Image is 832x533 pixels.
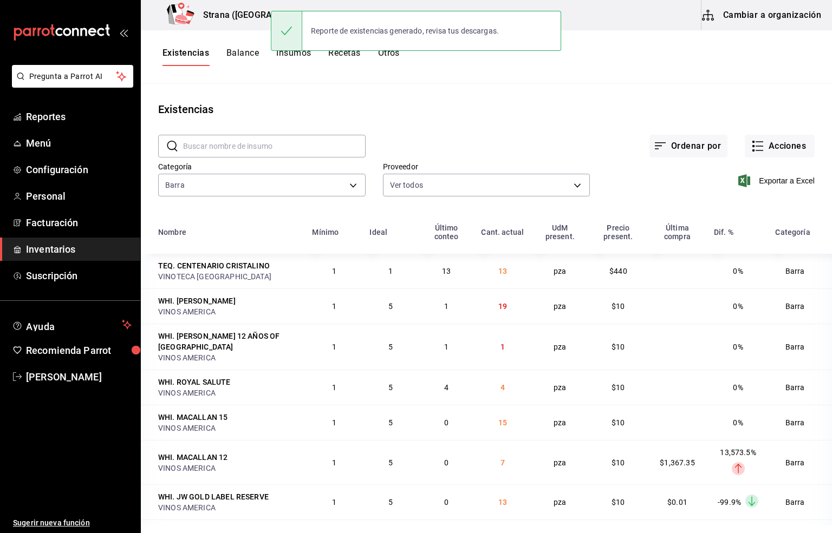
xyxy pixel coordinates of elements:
div: WHI. [PERSON_NAME] [158,295,236,306]
div: Reporte de existencias generado, revisa tus descargas. [302,19,508,43]
span: $440 [609,267,627,275]
div: Última compra [654,223,701,241]
button: Balance [226,48,259,66]
span: $10 [612,458,625,467]
span: 4 [500,383,505,392]
div: Nombre [158,228,186,236]
span: 0% [733,343,743,351]
div: Cant. actual [481,228,524,236]
span: $0.01 [667,498,687,506]
td: Barra [769,288,832,324]
div: Último conteo [425,223,469,241]
td: Barra [769,440,832,484]
div: VINOS AMERICA [158,463,299,473]
span: 1 [332,267,336,275]
span: 1 [332,302,336,311]
td: Barra [769,484,832,519]
button: open_drawer_menu [119,28,128,37]
span: 1 [332,383,336,392]
span: 13 [498,498,507,506]
span: $10 [612,418,625,427]
div: Precio present. [596,223,641,241]
div: VINOS AMERICA [158,387,299,398]
button: Ordenar por [649,135,727,157]
span: 1 [332,418,336,427]
span: Suscripción [26,268,132,283]
div: Dif. % [714,228,733,236]
span: 1 [332,498,336,506]
span: Barra [165,180,185,190]
div: UdM present. [537,223,583,241]
span: 19 [498,302,507,311]
div: VINOS AMERICA [158,352,299,363]
div: Ideal [369,228,387,236]
td: pza [531,405,589,440]
span: 1 [500,343,505,351]
td: pza [531,324,589,370]
span: $10 [612,498,625,506]
span: Inventarios [26,242,132,256]
span: Pregunta a Parrot AI [29,71,116,82]
span: Ver todos [390,180,423,190]
span: Personal [26,189,132,203]
span: Configuración [26,162,132,177]
div: Mínimo [312,228,339,236]
span: Facturación [26,215,132,230]
td: pza [531,440,589,484]
div: Existencias [158,101,213,117]
td: pza [531,288,589,324]
button: Acciones [745,135,815,157]
td: pza [531,254,589,288]
span: 7 [500,458,505,467]
td: pza [531,484,589,519]
span: 5 [388,458,393,467]
span: [PERSON_NAME] [26,370,132,384]
span: Recomienda Parrot [26,343,132,358]
button: Existencias [162,48,209,66]
span: 0% [733,267,743,275]
button: Otros [378,48,400,66]
span: Sugerir nueva función [13,517,132,529]
span: Ayuda [26,318,118,331]
span: 15 [498,418,507,427]
td: Barra [769,370,832,405]
label: Categoría [158,163,366,170]
span: 4 [444,383,448,392]
td: Barra [769,254,832,288]
div: TEQ. CENTENARIO CRISTALINO [158,260,270,271]
span: $10 [612,302,625,311]
span: 1 [388,267,393,275]
div: WHI. ROYAL SALUTE [158,377,231,387]
div: WHI. MACALLAN 12 [158,452,227,463]
div: Categoría [775,228,810,236]
button: Recetas [328,48,360,66]
button: Insumos [276,48,311,66]
span: 1 [444,343,448,351]
span: 5 [388,343,393,351]
span: Reportes [26,109,132,124]
span: 5 [388,302,393,311]
span: Menú [26,136,132,150]
span: $10 [612,343,625,351]
input: Buscar nombre de insumo [183,135,366,157]
td: pza [531,370,589,405]
span: 0% [733,383,743,392]
div: VINOTECA [GEOGRAPHIC_DATA] [158,271,299,282]
div: VINOS AMERICA [158,502,299,513]
td: Barra [769,405,832,440]
span: 0 [444,458,448,467]
span: 0% [733,418,743,427]
span: 1 [444,302,448,311]
div: VINOS AMERICA [158,423,299,433]
td: Barra [769,324,832,370]
div: WHI. [PERSON_NAME] 12 AÑOS OF [GEOGRAPHIC_DATA] [158,331,299,352]
span: $1,367.35 [660,458,694,467]
div: navigation tabs [162,48,400,66]
label: Proveedor [383,163,590,170]
div: WHI. JW GOLD LABEL RESERVE [158,491,269,502]
div: WHI. MACALLAN 15 [158,412,227,423]
a: Pregunta a Parrot AI [8,78,133,90]
span: 13,573.5% [720,448,756,457]
button: Exportar a Excel [740,174,815,187]
span: 13 [442,267,451,275]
